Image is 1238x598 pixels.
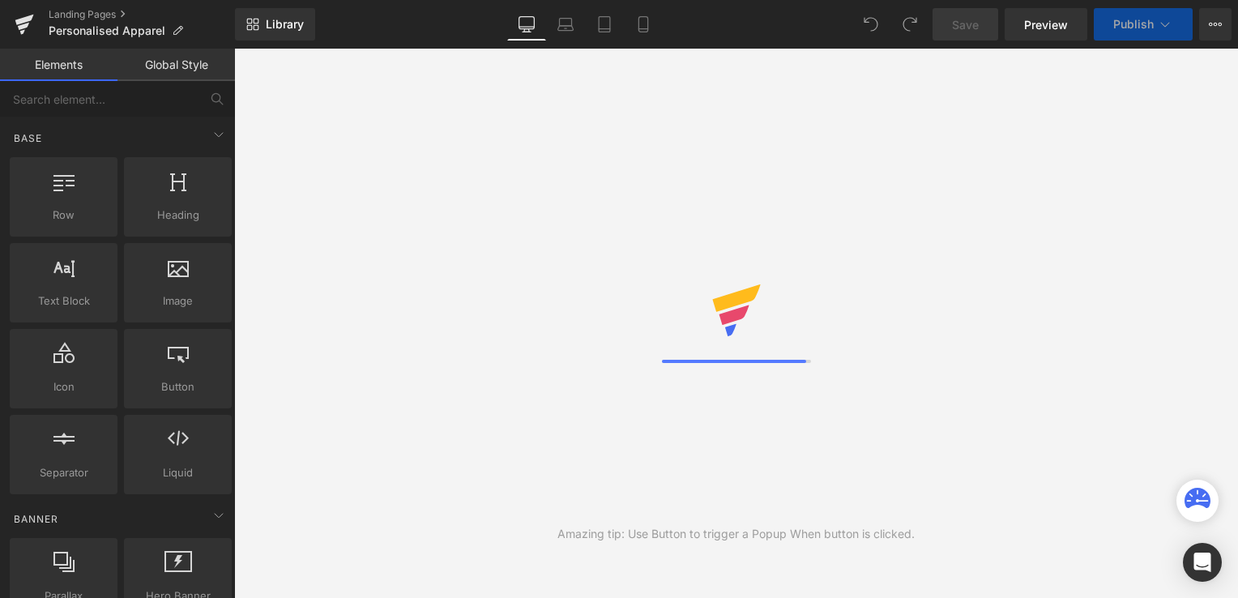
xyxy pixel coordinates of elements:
span: Icon [15,378,113,395]
a: Preview [1005,8,1087,41]
span: Row [15,207,113,224]
button: Undo [855,8,887,41]
a: Global Style [117,49,235,81]
span: Publish [1113,18,1154,31]
span: Banner [12,511,60,527]
span: Separator [15,464,113,481]
div: Amazing tip: Use Button to trigger a Popup When button is clicked. [557,525,915,543]
span: Liquid [129,464,227,481]
span: Preview [1024,16,1068,33]
span: Button [129,378,227,395]
div: Open Intercom Messenger [1183,543,1222,582]
span: Save [952,16,979,33]
button: More [1199,8,1232,41]
span: Base [12,130,44,146]
a: Mobile [624,8,663,41]
a: Tablet [585,8,624,41]
a: Landing Pages [49,8,235,21]
span: Image [129,293,227,310]
button: Redo [894,8,926,41]
span: Text Block [15,293,113,310]
span: Library [266,17,304,32]
a: Laptop [546,8,585,41]
a: Desktop [507,8,546,41]
span: Personalised Apparel [49,24,165,37]
a: New Library [235,8,315,41]
span: Heading [129,207,227,224]
button: Publish [1094,8,1193,41]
